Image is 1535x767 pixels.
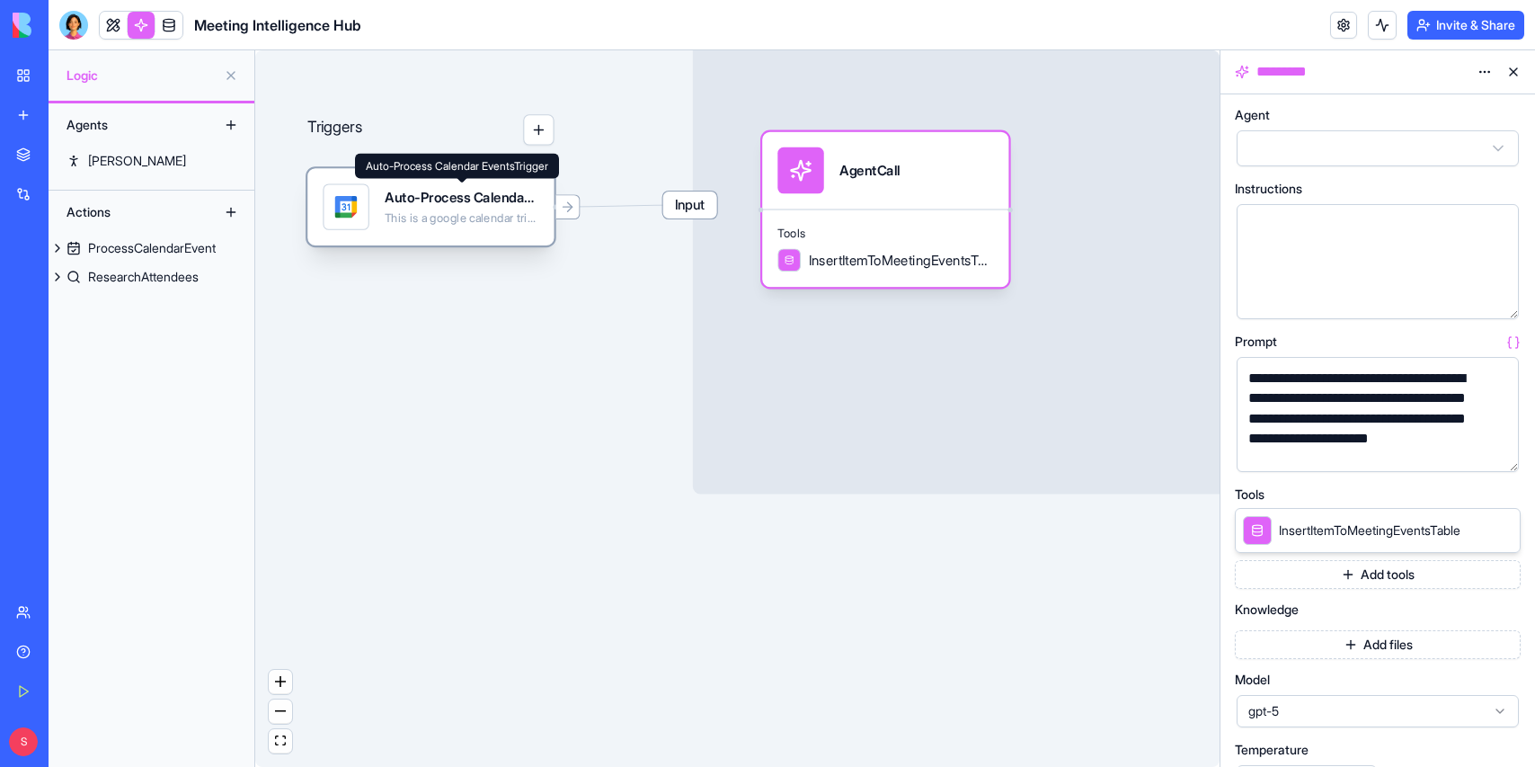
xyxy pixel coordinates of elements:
[663,192,717,219] span: Input
[307,168,554,245] div: Auto-Process Calendar EventsTriggerThis is a google calendar trigger set
[307,114,362,145] p: Triggers
[58,198,201,227] div: Actions
[1235,109,1270,121] span: Agent
[777,226,993,241] span: Tools
[49,147,254,175] a: [PERSON_NAME]
[49,234,254,263] a: ProcessCalendarEvent
[1235,488,1264,501] span: Tools
[1235,335,1277,348] span: Prompt
[1235,183,1302,195] span: Instructions
[307,53,554,245] div: Triggers
[88,239,216,257] div: ProcessCalendarEvent
[809,251,994,270] span: InsertItemToMeetingEventsTable
[1248,702,1486,720] span: gpt-5
[1235,560,1521,589] button: Add tools
[49,263,254,291] a: ResearchAttendees
[269,700,292,724] button: zoom out
[355,154,559,179] div: Auto-Process Calendar EventsTrigger
[762,132,1008,288] div: AgentCallToolsInsertItemToMeetingEventsTable
[88,268,199,286] div: ResearchAttendees
[1407,11,1524,40] button: Invite & Share
[1235,630,1521,659] button: Add files
[839,161,901,180] div: AgentCall
[269,670,292,694] button: zoom in
[67,67,217,85] span: Logic
[385,188,538,207] div: Auto-Process Calendar EventsTrigger
[385,210,538,226] div: This is a google calendar trigger set
[558,205,689,207] g: Edge from 68bb47f972ce711404a39efe to 68bb47dcb95046dc9c32682c
[1235,744,1309,756] span: Temperature
[1235,673,1270,686] span: Model
[194,14,361,36] span: Meeting Intelligence Hub
[9,727,38,756] span: S
[1279,522,1460,540] span: InsertItemToMeetingEventsTable
[88,152,186,170] div: [PERSON_NAME]
[269,729,292,754] button: fit view
[13,13,124,38] img: logo
[58,111,201,139] div: Agents
[1235,603,1299,616] span: Knowledge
